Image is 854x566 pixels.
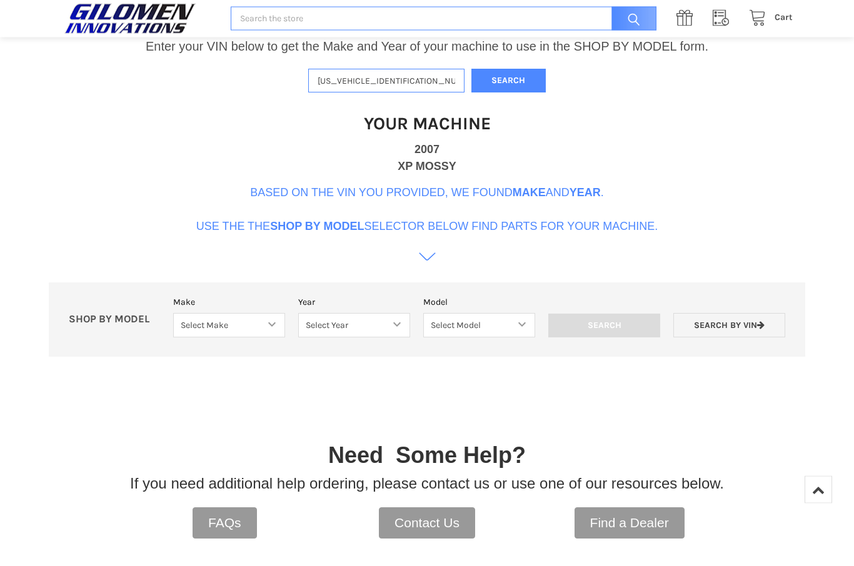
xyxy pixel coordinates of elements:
[364,113,491,135] h1: Your Machine
[173,296,285,309] label: Make
[398,159,456,176] div: XP MOSSY
[513,187,546,199] b: Make
[570,187,601,199] b: Year
[742,11,793,26] a: Cart
[298,296,410,309] label: Year
[379,508,475,539] a: Contact Us
[62,314,167,327] p: SHOP BY MODEL
[328,439,526,473] p: Need Some Help?
[308,69,465,94] input: Enter VIN of your machine
[673,314,785,338] a: Search by VIN
[423,296,535,309] label: Model
[146,37,708,56] p: Enter your VIN below to get the Make and Year of your machine to use in the SHOP BY MODEL form.
[61,3,199,34] img: GILOMEN INNOVATIONS
[471,69,546,94] button: Search
[805,476,832,504] a: Top of Page
[231,7,656,31] input: Search the store
[193,508,257,539] a: FAQs
[605,7,656,31] input: Search
[775,12,793,23] span: Cart
[575,508,685,539] a: Find a Dealer
[130,473,724,495] p: If you need additional help ordering, please contact us or use one of our resources below.
[270,221,364,233] b: Shop By Model
[548,314,660,338] input: Search
[414,142,440,159] div: 2007
[61,3,218,34] a: GILOMEN INNOVATIONS
[196,185,658,236] p: Based on the VIN you provided, we found and . Use the the selector below find parts for your mach...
